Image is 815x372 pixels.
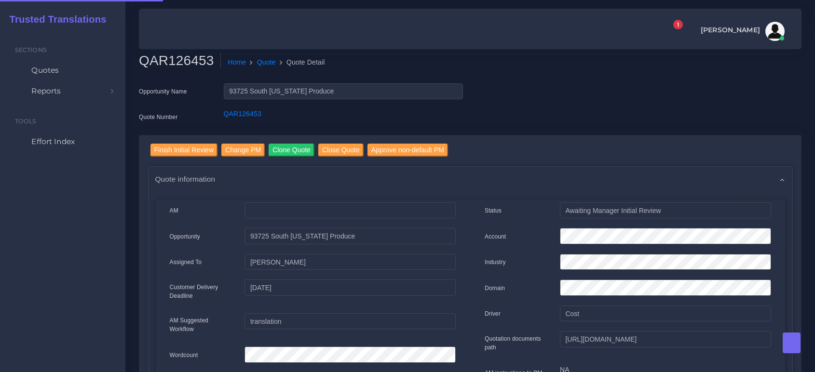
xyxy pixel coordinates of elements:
[257,57,276,67] a: Quote
[170,206,178,215] label: AM
[485,334,545,352] label: Quotation documents path
[318,144,364,157] input: Close Quote
[139,53,221,69] h2: QAR126453
[228,57,246,67] a: Home
[31,136,75,147] span: Effort Index
[485,284,505,292] label: Domain
[170,351,198,359] label: Wordcount
[696,22,788,41] a: [PERSON_NAME]avatar
[367,144,448,157] input: Approve non-default PM
[765,22,785,41] img: avatar
[276,57,325,67] li: Quote Detail
[224,110,261,118] a: QAR126453
[15,118,37,125] span: Tools
[170,316,231,333] label: AM Suggested Workflow
[665,25,681,38] a: 1
[701,27,760,33] span: [PERSON_NAME]
[2,12,106,27] a: Trusted Translations
[269,144,314,157] input: Clone Quote
[15,46,47,53] span: Sections
[2,13,106,25] h2: Trusted Translations
[170,258,202,266] label: Assigned To
[31,86,61,96] span: Reports
[170,232,201,241] label: Opportunity
[485,232,506,241] label: Account
[149,167,792,191] div: Quote information
[31,65,59,76] span: Quotes
[7,132,118,152] a: Effort Index
[244,254,456,270] input: pm
[221,144,265,157] input: Change PM
[170,283,231,300] label: Customer Delivery Deadline
[485,206,502,215] label: Status
[155,173,216,185] span: Quote information
[139,87,187,96] label: Opportunity Name
[7,81,118,101] a: Reports
[7,60,118,80] a: Quotes
[673,20,683,29] span: 1
[139,113,177,121] label: Quote Number
[150,144,218,157] input: Finish Initial Review
[485,258,506,266] label: Industry
[485,309,501,318] label: Driver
